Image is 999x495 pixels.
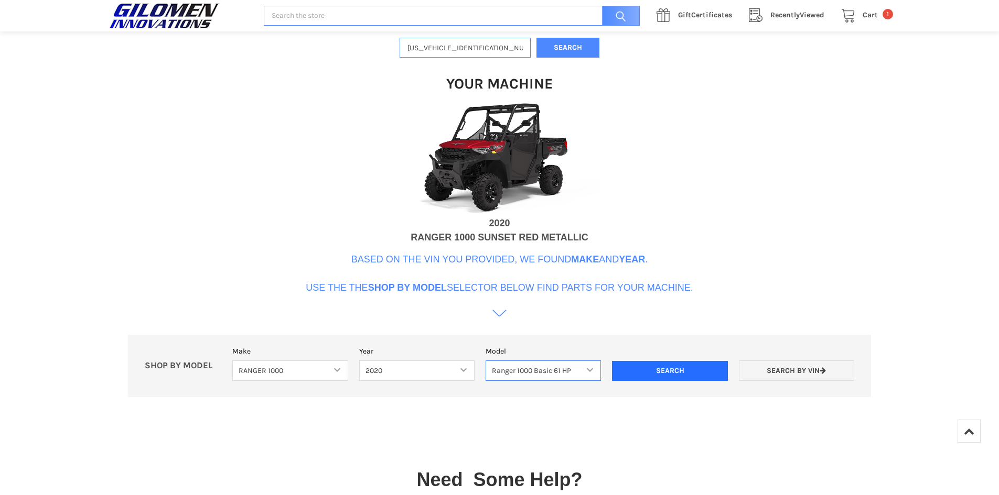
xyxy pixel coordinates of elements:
[863,10,878,19] span: Cart
[400,38,531,58] input: Enter VIN of your machine
[678,10,732,19] span: Certificates
[489,216,510,230] div: 2020
[106,3,222,29] img: GILOMEN INNOVATIONS
[106,3,253,29] a: GILOMEN INNOVATIONS
[835,9,893,22] a: Cart 1
[571,254,599,265] b: Make
[678,10,691,19] span: Gift
[743,9,835,22] a: RecentlyViewed
[446,74,553,93] h1: Your Machine
[883,9,893,19] span: 1
[232,346,348,357] label: Make
[651,9,743,22] a: GiftCertificates
[958,420,981,443] a: Top of Page
[770,10,800,19] span: Recently
[536,38,599,58] button: Search
[264,6,640,26] input: Search the store
[612,361,727,381] input: Search
[597,6,640,26] input: Search
[739,360,854,381] a: Search by VIN
[306,252,693,295] p: Based on the VIN you provided, we found and . Use the the selector below find parts for your mach...
[486,346,601,357] label: Model
[416,466,582,494] p: Need Some Help?
[359,346,475,357] label: Year
[619,254,645,265] b: Year
[411,230,588,245] div: RANGER 1000 SUNSET RED METALLIC
[139,360,227,371] p: SHOP BY MODEL
[368,282,447,293] b: Shop By Model
[395,98,605,216] img: VIN Image
[770,10,824,19] span: Viewed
